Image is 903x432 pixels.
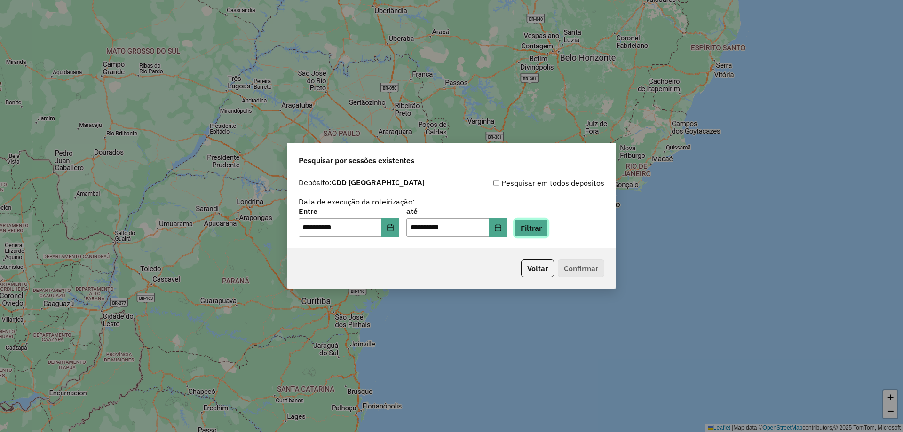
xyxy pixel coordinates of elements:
label: até [406,205,507,217]
button: Voltar [521,259,554,277]
strong: CDD [GEOGRAPHIC_DATA] [332,178,425,187]
span: Pesquisar por sessões existentes [299,155,414,166]
button: Choose Date [381,218,399,237]
label: Depósito: [299,177,425,188]
label: Entre [299,205,399,217]
label: Data de execução da roteirização: [299,196,415,207]
button: Choose Date [489,218,507,237]
button: Filtrar [515,219,548,237]
div: Pesquisar em todos depósitos [451,177,604,189]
